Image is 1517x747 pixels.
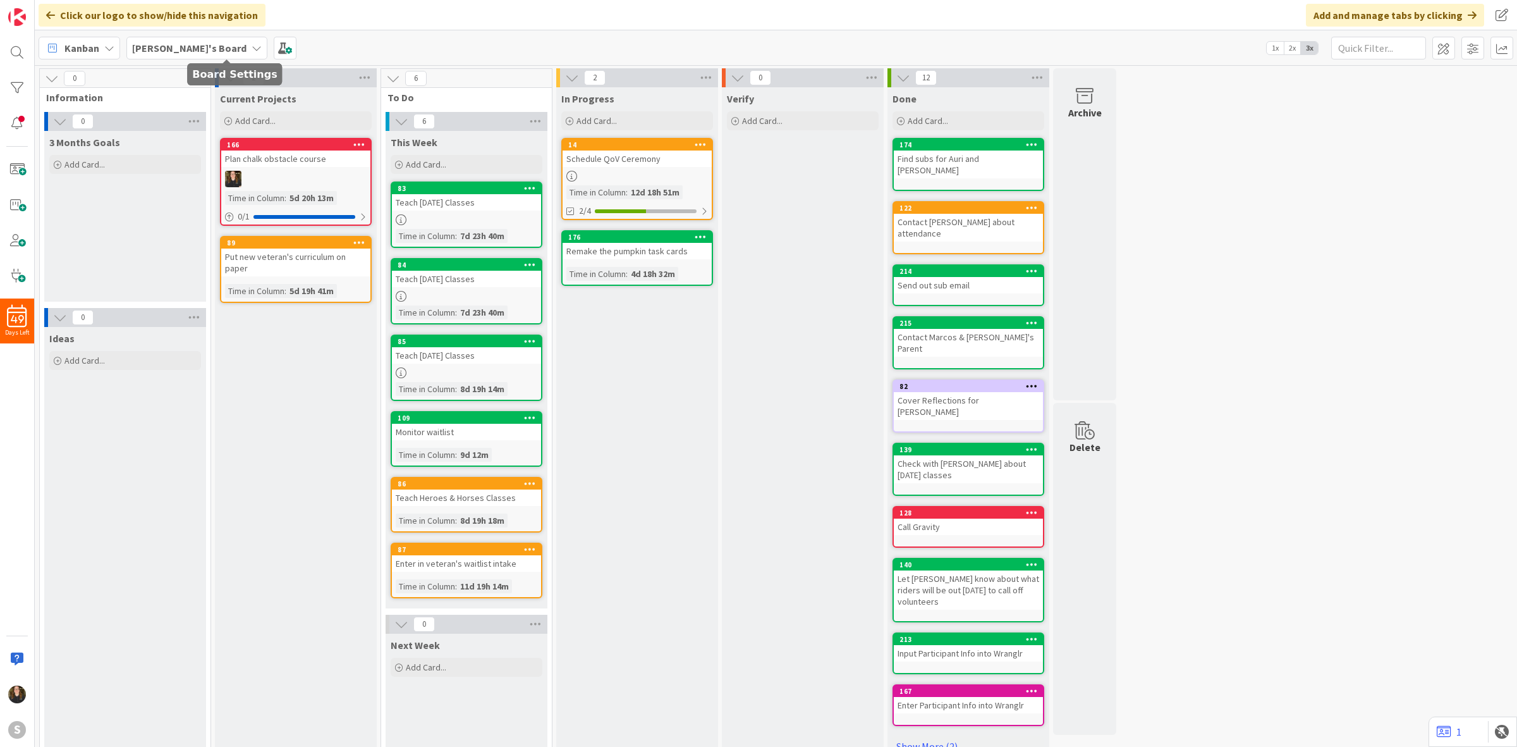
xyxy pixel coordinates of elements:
div: Teach [DATE] Classes [392,271,541,287]
div: 166 [221,139,370,151]
div: 14 [563,139,712,151]
div: 82 [899,382,1043,391]
span: Done [893,92,917,105]
span: Add Card... [64,159,105,170]
span: 12 [915,70,937,85]
span: : [455,306,457,319]
div: 176 [568,233,712,242]
div: 86Teach Heroes & Horses Classes [392,478,541,506]
div: 5d 20h 13m [286,191,337,205]
div: Find subs for Auri and [PERSON_NAME] [894,151,1043,178]
div: 86 [392,478,541,490]
div: 122 [899,204,1043,213]
span: Add Card... [406,662,446,673]
div: 140 [894,559,1043,571]
div: Remake the pumpkin task cards [563,243,712,259]
span: : [455,579,457,593]
div: 87 [398,545,541,554]
div: Time in Column [225,191,284,205]
span: To Do [387,91,536,104]
div: 139 [899,445,1043,454]
div: 176Remake the pumpkin task cards [563,232,712,259]
div: 214 [899,267,1043,276]
div: 166Plan chalk obstacle course [221,139,370,167]
span: : [284,191,286,205]
div: 122 [894,202,1043,214]
div: 9d 12m [457,448,492,462]
div: 122Contact [PERSON_NAME] about attendance [894,202,1043,242]
span: 3 Months Goals [49,136,120,149]
div: Delete [1069,440,1100,455]
img: KP [225,171,241,187]
div: 89Put new veteran's curriculum on paper [221,237,370,276]
div: Click our logo to show/hide this navigation [39,4,265,27]
div: Let [PERSON_NAME] know about what riders will be out [DATE] to call off volunteers [894,571,1043,610]
div: 214 [894,266,1043,277]
div: 167 [894,686,1043,697]
span: This Week [391,136,437,149]
div: Teach [DATE] Classes [392,194,541,211]
span: 49 [11,315,24,324]
span: Add Card... [742,115,783,127]
span: Information [46,91,195,104]
span: Verify [727,92,754,105]
div: 8d 19h 14m [457,382,508,396]
div: 84 [398,261,541,269]
span: Add Card... [64,355,105,366]
span: : [626,185,628,199]
span: : [455,382,457,396]
div: 86 [398,479,541,488]
span: : [455,514,457,528]
div: 215Contact Marcos & [PERSON_NAME]'s Parent [894,318,1043,357]
div: 213 [894,634,1043,645]
div: 89 [221,237,370,249]
div: 128 [899,509,1043,517]
div: 7d 23h 40m [457,306,508,319]
span: 0 [64,71,85,86]
div: 83 [398,184,541,193]
span: : [455,448,457,462]
div: Plan chalk obstacle course [221,151,370,167]
div: 174Find subs for Auri and [PERSON_NAME] [894,139,1043,178]
div: 213 [899,635,1043,644]
span: 2/4 [579,204,591,218]
div: 87 [392,544,541,555]
div: Put new veteran's curriculum on paper [221,249,370,276]
div: Teach Heroes & Horses Classes [392,490,541,506]
div: 167 [899,687,1043,696]
div: 8d 19h 18m [457,514,508,528]
div: Add and manage tabs by clicking [1306,4,1484,27]
div: 83 [392,183,541,194]
div: Call Gravity [894,519,1043,535]
div: 140 [899,560,1043,569]
div: KP [221,171,370,187]
div: Archive [1068,105,1102,120]
a: 1 [1437,724,1461,739]
span: 0 [72,114,94,129]
div: 12d 18h 51m [628,185,683,199]
span: 0 [413,617,435,632]
div: Send out sub email [894,277,1043,293]
span: 1x [1267,42,1284,54]
span: Add Card... [576,115,617,127]
div: 11d 19h 14m [457,579,512,593]
div: 14 [568,140,712,149]
span: 3x [1301,42,1318,54]
div: 215 [894,318,1043,329]
div: Time in Column [396,579,455,593]
span: Ideas [49,332,75,345]
div: 84Teach [DATE] Classes [392,259,541,287]
div: 0/1 [221,209,370,225]
div: Monitor waitlist [392,424,541,440]
div: 83Teach [DATE] Classes [392,183,541,211]
div: 82Cover Reflections for [PERSON_NAME] [894,381,1043,420]
div: 128 [894,507,1043,519]
div: Cover Reflections for [PERSON_NAME] [894,392,1043,420]
div: 174 [899,140,1043,149]
div: 5d 19h 41m [286,284,337,298]
div: Time in Column [396,448,455,462]
div: S [8,721,26,739]
div: 109Monitor waitlist [392,412,541,440]
div: Input Participant Info into Wranglr [894,645,1043,662]
div: Time in Column [225,284,284,298]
